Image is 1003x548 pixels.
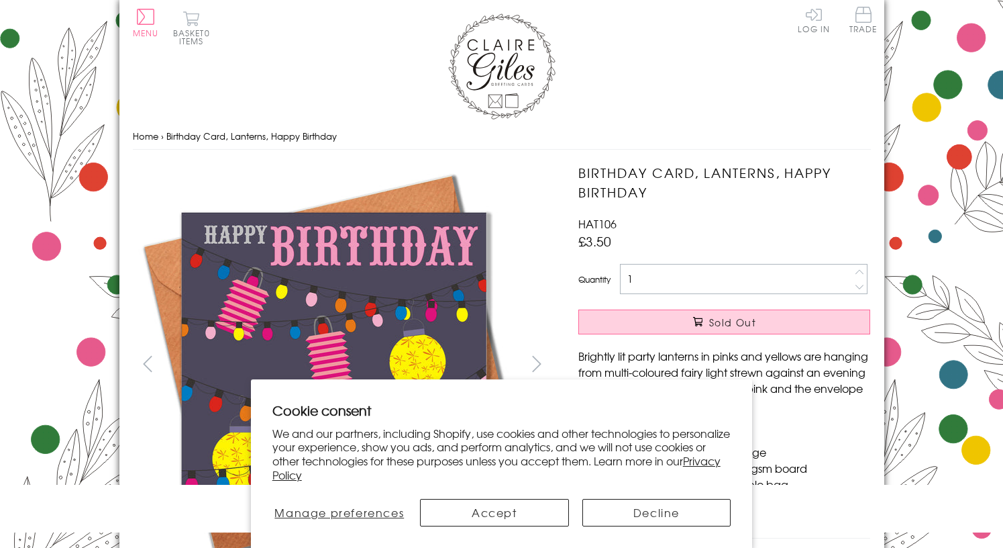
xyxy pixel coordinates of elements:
[582,499,731,527] button: Decline
[161,130,164,142] span: ›
[849,7,878,33] span: Trade
[448,13,556,120] img: Claire Giles Greetings Cards
[578,310,870,334] button: Sold Out
[133,130,158,142] a: Home
[179,27,210,47] span: 0 items
[133,349,163,379] button: prev
[272,499,407,527] button: Manage preferences
[578,273,611,285] label: Quantity
[272,401,731,420] h2: Cookie consent
[849,7,878,36] a: Trade
[709,316,756,329] span: Sold Out
[272,453,721,483] a: Privacy Policy
[578,163,870,202] h1: Birthday Card, Lanterns, Happy Birthday
[521,349,551,379] button: next
[578,232,611,250] span: £3.50
[166,130,337,142] span: Birthday Card, Lanterns, Happy Birthday
[420,499,569,527] button: Accept
[798,7,830,33] a: Log In
[173,11,210,45] button: Basket0 items
[133,27,159,39] span: Menu
[272,426,731,482] p: We and our partners, including Shopify, use cookies and other technologies to personalize your ex...
[578,216,617,232] span: HAT106
[274,504,404,520] span: Manage preferences
[578,348,870,412] p: Brightly lit party lanterns in pinks and yellows are hanging from multi-coloured fairy light stre...
[133,9,159,37] button: Menu
[133,123,871,150] nav: breadcrumbs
